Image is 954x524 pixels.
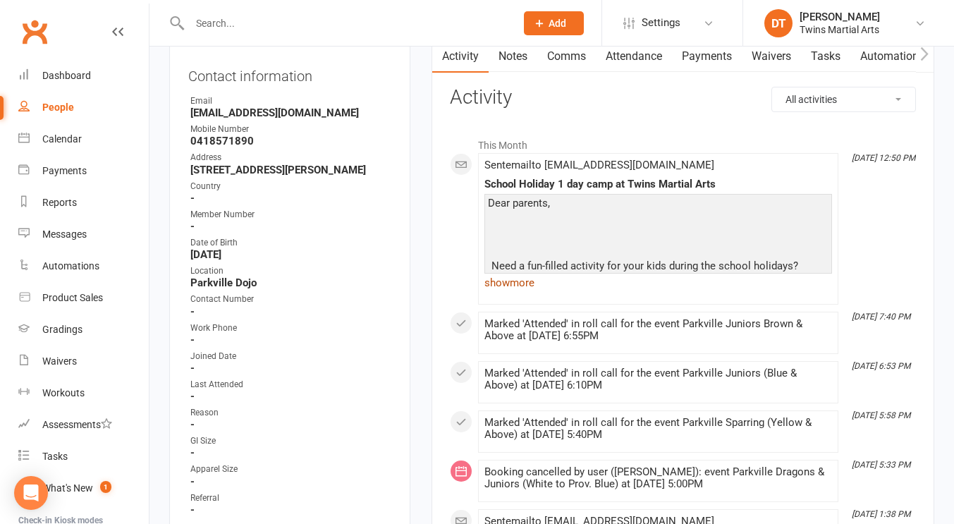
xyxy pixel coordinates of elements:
[42,197,77,208] div: Reports
[190,362,391,374] strong: -
[488,257,828,278] p: Need a fun-filled activity for your kids during the school holidays?
[852,361,910,371] i: [DATE] 6:53 PM
[18,473,149,504] a: What's New1
[190,220,391,233] strong: -
[42,260,99,272] div: Automations
[18,219,149,250] a: Messages
[484,466,832,490] div: Booking cancelled by user ([PERSON_NAME]): event Parkville Dragons & Juniors (White to Prov. Blue...
[190,151,391,164] div: Address
[100,481,111,493] span: 1
[42,133,82,145] div: Calendar
[188,63,391,84] h3: Contact information
[18,187,149,219] a: Reports
[190,293,391,306] div: Contact Number
[190,123,391,136] div: Mobile Number
[42,387,85,398] div: Workouts
[852,153,915,163] i: [DATE] 12:50 PM
[190,106,391,119] strong: [EMAIL_ADDRESS][DOMAIN_NAME]
[852,312,910,322] i: [DATE] 7:40 PM
[18,441,149,473] a: Tasks
[42,419,112,430] div: Assessments
[524,11,584,35] button: Add
[549,18,566,29] span: Add
[190,322,391,335] div: Work Phone
[190,208,391,221] div: Member Number
[42,229,87,240] div: Messages
[190,192,391,205] strong: -
[18,155,149,187] a: Payments
[432,40,489,73] a: Activity
[42,165,87,176] div: Payments
[190,406,391,420] div: Reason
[42,324,82,335] div: Gradings
[18,282,149,314] a: Product Sales
[42,355,77,367] div: Waivers
[18,314,149,346] a: Gradings
[42,102,74,113] div: People
[17,14,52,49] a: Clubworx
[190,264,391,278] div: Location
[18,409,149,441] a: Assessments
[190,434,391,448] div: GI Size
[537,40,596,73] a: Comms
[42,70,91,81] div: Dashboard
[190,418,391,431] strong: -
[852,410,910,420] i: [DATE] 5:58 PM
[190,492,391,505] div: Referral
[800,11,880,23] div: [PERSON_NAME]
[185,13,506,33] input: Search...
[484,273,832,293] a: show more
[852,460,910,470] i: [DATE] 5:33 PM
[18,92,149,123] a: People
[450,87,916,109] h3: Activity
[190,446,391,459] strong: -
[18,123,149,155] a: Calendar
[190,164,391,176] strong: [STREET_ADDRESS][PERSON_NAME]
[190,135,391,147] strong: 0418571890
[596,40,672,73] a: Attendance
[801,40,850,73] a: Tasks
[18,60,149,92] a: Dashboard
[484,367,832,391] div: Marked 'Attended' in roll call for the event Parkville Juniors (Blue & Above) at [DATE] 6:10PM
[14,476,48,510] div: Open Intercom Messenger
[190,248,391,261] strong: [DATE]
[190,378,391,391] div: Last Attended
[672,40,742,73] a: Payments
[484,318,832,342] div: Marked 'Attended' in roll call for the event Parkville Juniors Brown & Above at [DATE] 6:55PM
[484,178,832,190] div: School Holiday 1 day camp at Twins Martial Arts
[489,40,537,73] a: Notes
[484,159,714,171] span: Sent email to [EMAIL_ADDRESS][DOMAIN_NAME]
[484,417,832,441] div: Marked 'Attended' in roll call for the event Parkville Sparring (Yellow & Above) at [DATE] 5:40PM
[190,95,391,108] div: Email
[764,9,793,37] div: DT
[852,509,910,519] i: [DATE] 1:38 PM
[742,40,801,73] a: Waivers
[190,276,391,289] strong: Parkville Dojo
[42,482,93,494] div: What's New
[190,475,391,488] strong: -
[190,236,391,250] div: Date of Birth
[190,334,391,346] strong: -
[190,504,391,516] strong: -
[18,250,149,282] a: Automations
[642,7,680,39] span: Settings
[450,130,916,153] li: This Month
[800,23,880,36] div: Twins Martial Arts
[190,463,391,476] div: Apparel Size
[18,377,149,409] a: Workouts
[42,292,103,303] div: Product Sales
[190,390,391,403] strong: -
[42,451,68,462] div: Tasks
[850,40,934,73] a: Automations
[190,350,391,363] div: Joined Date
[190,180,391,193] div: Country
[190,305,391,318] strong: -
[18,346,149,377] a: Waivers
